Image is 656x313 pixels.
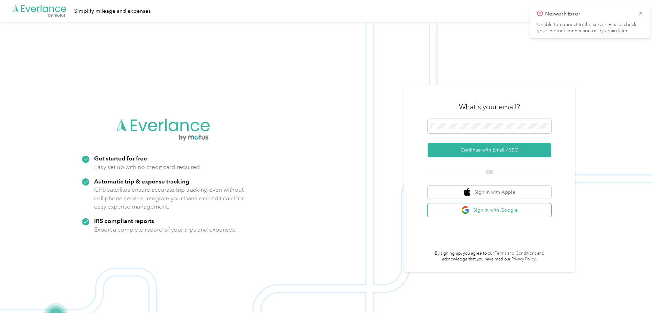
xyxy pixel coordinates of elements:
[511,257,536,262] a: Privacy Policy
[94,178,189,185] strong: Automatic trip & expense tracking
[495,251,536,256] a: Terms and Conditions
[428,186,551,199] button: apple logoSign in with Apple
[477,169,501,176] span: OR
[428,143,551,157] button: Continue with Email / SSO
[459,102,520,112] h3: What's your email?
[94,217,154,224] strong: IRS compliant reports
[94,163,200,171] p: Easy set up with no credit card required
[74,7,151,15] div: Simplify mileage and expenses
[428,250,551,262] p: By signing up, you agree to our and acknowledge that you have read our .
[428,203,551,217] button: google logoSign in with Google
[537,22,644,34] p: Unable to connect to the server. Please check your internet connection or try again later.
[461,206,470,214] img: google logo
[545,10,633,18] p: Network Error
[94,155,147,162] strong: Get started for free
[464,188,471,197] img: apple logo
[94,225,236,234] p: Export a complete record of your trips and expenses.
[94,186,244,211] p: GPS satellites ensure accurate trip tracking even without cell phone service. Integrate your bank...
